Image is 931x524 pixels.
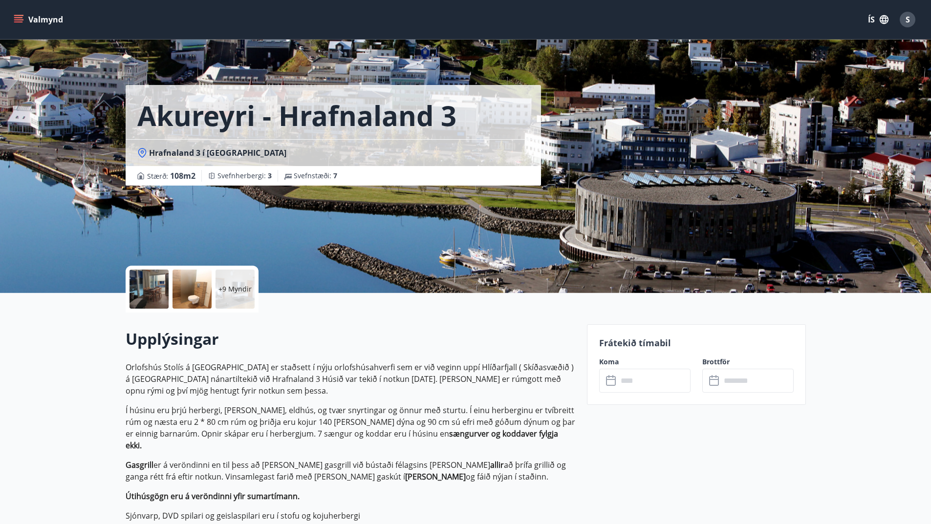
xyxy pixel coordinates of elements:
strong: [PERSON_NAME] [405,471,466,482]
span: 3 [268,171,272,180]
span: S [906,14,910,25]
p: er á veröndinni en til þess að [PERSON_NAME] gasgrill við bústaði félagsins [PERSON_NAME] að þríf... [126,459,575,482]
label: Koma [599,357,691,367]
strong: Gasgrill [126,460,153,470]
span: Svefnstæði : [294,171,337,181]
strong: Útihúsgögn eru á veröndinni yfir sumartímann. [126,491,300,502]
button: S [896,8,919,31]
p: Frátekið tímabil [599,336,794,349]
span: 7 [333,171,337,180]
button: menu [12,11,67,28]
span: Stærð : [147,170,195,182]
button: ÍS [863,11,894,28]
h1: Akureyri - Hrafnaland 3 [137,97,456,134]
p: Í húsinu eru þrjú herbergi, [PERSON_NAME], eldhús, og tvær snyrtingar og önnur með sturtu. Í einu... [126,404,575,451]
p: +9 Myndir [218,284,252,294]
span: Hrafnaland 3 í [GEOGRAPHIC_DATA] [149,147,286,158]
span: 108 m2 [170,170,195,181]
p: Sjónvarp, DVD spilari og geislaspilari eru í stofu og kojuherbergi [126,510,575,522]
span: Svefnherbergi : [217,171,272,181]
strong: allir [490,460,504,470]
h2: Upplýsingar [126,328,575,350]
label: Brottför [702,357,794,367]
p: Orlofshús Stolís á [GEOGRAPHIC_DATA] er staðsett í nýju orlofshúsahverfi sem er við veginn uppí H... [126,361,575,397]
